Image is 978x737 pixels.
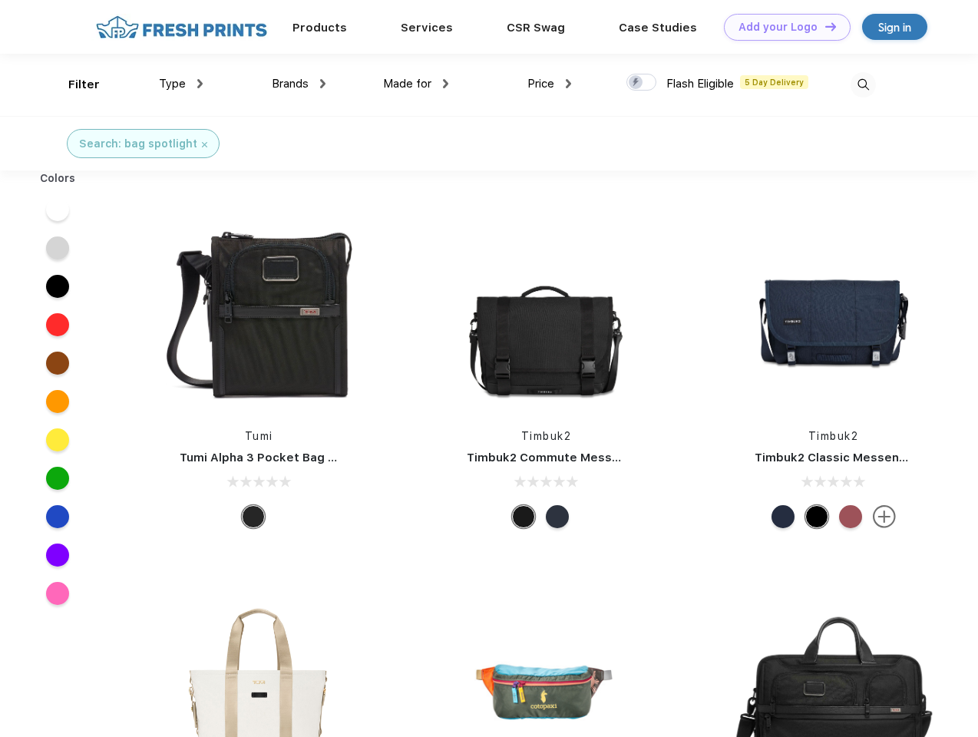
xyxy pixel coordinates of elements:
img: dropdown.png [566,79,571,88]
div: Black [242,505,265,528]
div: Eco Black [805,505,828,528]
span: Price [527,77,554,91]
a: Tumi [245,430,273,442]
img: DT [825,22,836,31]
div: Eco Nautical [771,505,795,528]
div: Eco Black [512,505,535,528]
img: dropdown.png [197,79,203,88]
img: desktop_search.svg [851,72,876,97]
img: more.svg [873,505,896,528]
img: dropdown.png [320,79,325,88]
img: dropdown.png [443,79,448,88]
a: Timbuk2 Commute Messenger Bag [467,451,672,464]
a: Timbuk2 Classic Messenger Bag [755,451,945,464]
a: Timbuk2 [521,430,572,442]
div: Eco Collegiate Red [839,505,862,528]
a: Products [292,21,347,35]
a: Tumi Alpha 3 Pocket Bag Small [180,451,359,464]
div: Colors [28,170,88,187]
img: func=resize&h=266 [157,209,361,413]
span: Type [159,77,186,91]
img: fo%20logo%202.webp [91,14,272,41]
img: func=resize&h=266 [732,209,936,413]
div: Sign in [878,18,911,36]
div: Filter [68,76,100,94]
div: Add your Logo [738,21,818,34]
div: Search: bag spotlight [79,136,197,152]
a: Sign in [862,14,927,40]
img: func=resize&h=266 [444,209,648,413]
span: Brands [272,77,309,91]
div: Eco Nautical [546,505,569,528]
span: Flash Eligible [666,77,734,91]
span: Made for [383,77,431,91]
img: filter_cancel.svg [202,142,207,147]
a: Timbuk2 [808,430,859,442]
span: 5 Day Delivery [740,75,808,89]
